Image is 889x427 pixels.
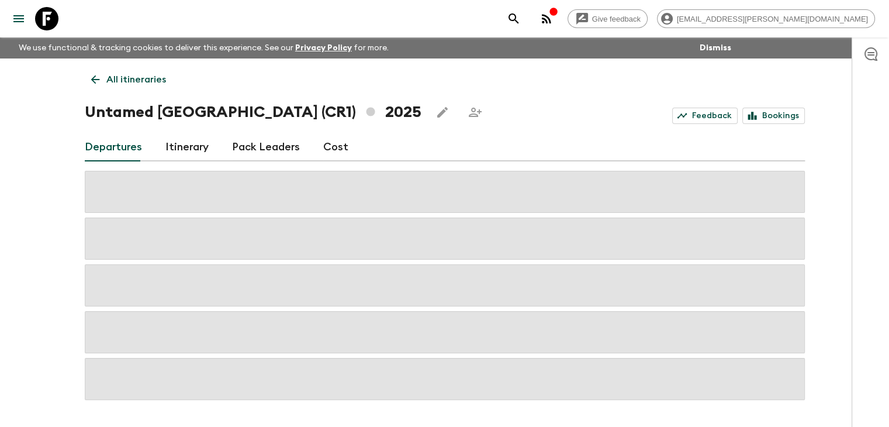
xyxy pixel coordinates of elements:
[697,40,734,56] button: Dismiss
[85,101,421,124] h1: Untamed [GEOGRAPHIC_DATA] (CR1) 2025
[85,133,142,161] a: Departures
[568,9,648,28] a: Give feedback
[165,133,209,161] a: Itinerary
[502,7,525,30] button: search adventures
[657,9,875,28] div: [EMAIL_ADDRESS][PERSON_NAME][DOMAIN_NAME]
[106,73,166,87] p: All itineraries
[672,108,738,124] a: Feedback
[85,68,172,91] a: All itineraries
[232,133,300,161] a: Pack Leaders
[670,15,874,23] span: [EMAIL_ADDRESS][PERSON_NAME][DOMAIN_NAME]
[431,101,454,124] button: Edit this itinerary
[7,7,30,30] button: menu
[14,37,393,58] p: We use functional & tracking cookies to deliver this experience. See our for more.
[742,108,805,124] a: Bookings
[586,15,647,23] span: Give feedback
[323,133,348,161] a: Cost
[463,101,487,124] span: Share this itinerary
[295,44,352,52] a: Privacy Policy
